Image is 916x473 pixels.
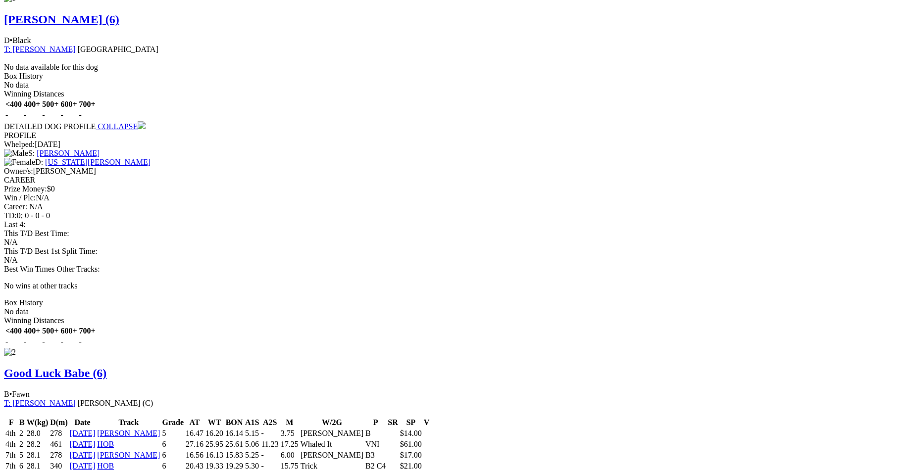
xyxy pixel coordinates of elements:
img: Female [4,158,35,167]
div: CAREER [4,176,912,185]
td: - [260,461,279,471]
th: A2S [260,418,279,427]
th: W(kg) [26,418,49,427]
td: 20.43 [185,461,204,471]
span: Prize Money: [4,185,47,193]
th: M [280,418,299,427]
td: 6 [161,439,184,449]
a: [DATE] [70,462,96,470]
img: 2 [4,348,16,357]
span: Whelped: [4,140,35,148]
td: 278 [50,428,68,438]
th: BON [225,418,244,427]
a: [US_STATE][PERSON_NAME] [45,158,151,166]
td: 6 [19,461,25,471]
th: A1S [245,418,259,427]
span: D Black [4,36,31,45]
td: 340 [50,461,68,471]
a: [PERSON_NAME] [37,149,100,157]
th: SP [400,418,422,427]
a: HOB [97,462,114,470]
a: [DATE] [70,429,96,437]
td: 7th [5,450,18,460]
a: [DATE] [70,451,96,459]
a: COLLAPSE [96,122,146,131]
div: Box History [4,298,912,307]
td: 28.0 [26,428,49,438]
span: TD: [4,211,17,220]
td: - [260,428,279,438]
th: P [365,418,386,427]
th: SR [387,418,398,427]
td: 28.1 [26,461,49,471]
td: - [5,337,22,347]
span: • [10,36,13,45]
a: [DATE] [70,440,96,448]
td: - [60,110,77,120]
td: 16.20 [205,428,224,438]
span: Win / Plc: [4,193,36,202]
td: 27.16 [185,439,204,449]
span: [GEOGRAPHIC_DATA] [78,45,158,53]
span: COLLAPSE [98,122,138,131]
td: 11.23 [260,439,279,449]
td: 28.2 [26,439,49,449]
td: - [60,337,77,347]
th: Grade [161,418,184,427]
th: 500+ [42,99,59,109]
td: 6 [161,461,184,471]
td: - [42,110,59,120]
span: B Fawn [4,390,30,398]
th: W/2G [300,418,364,427]
td: 5.06 [245,439,259,449]
td: B [365,428,386,438]
td: 5.30 [245,461,259,471]
div: No data available for this dog [4,63,912,72]
td: 2 [19,439,25,449]
span: • [9,390,12,398]
td: $17.00 [400,450,422,460]
td: [PERSON_NAME] [300,450,364,460]
td: 17.25 [280,439,299,449]
div: $0 [4,185,912,193]
th: 500+ [42,326,59,336]
span: D: [4,158,43,166]
th: 400+ [23,99,41,109]
td: 3.75 [280,428,299,438]
div: N/A [4,247,912,265]
td: - [260,450,279,460]
a: T: [PERSON_NAME] [4,45,76,53]
th: 600+ [60,326,77,336]
div: 0; 0 - 0 - 0 [4,211,912,220]
div: DETAILED DOG PROFILE [4,121,912,131]
a: [PERSON_NAME] (6) [4,13,119,26]
span: Owner/s: [4,167,33,175]
div: Career: N/A [4,202,912,211]
th: AT [185,418,204,427]
td: 5.25 [245,450,259,460]
td: Whaled It [300,439,364,449]
td: 7th [5,461,18,471]
td: 25.61 [225,439,244,449]
img: chevron-down.svg [138,121,146,129]
div: Winning Distances [4,316,912,325]
td: 5.15 [245,428,259,438]
span: This T/D Best Time: [4,229,69,237]
div: No data [4,81,912,90]
td: B3 [365,450,386,460]
td: 25.95 [205,439,224,449]
td: - [23,337,41,347]
div: PROFILE [4,131,912,140]
td: 16.13 [205,450,224,460]
a: HOB [97,440,114,448]
td: - [79,337,96,347]
td: - [23,110,41,120]
th: <400 [5,326,22,336]
th: D(m) [50,418,68,427]
td: 6.00 [280,450,299,460]
td: $61.00 [400,439,422,449]
td: 19.29 [225,461,244,471]
td: 461 [50,439,68,449]
td: 6 [161,450,184,460]
th: 400+ [23,326,41,336]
